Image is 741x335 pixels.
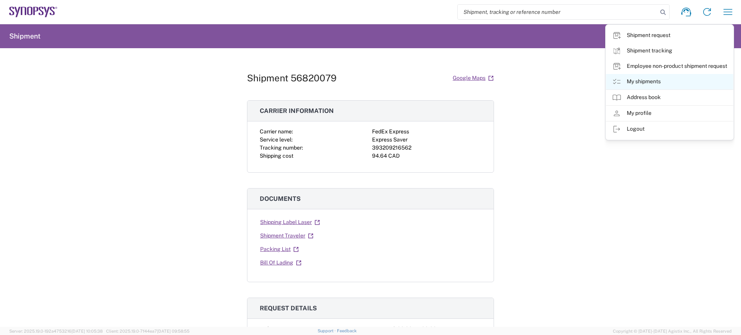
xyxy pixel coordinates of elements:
a: Shipment tracking [606,43,733,59]
a: My shipments [606,74,733,89]
a: Address book [606,90,733,105]
span: Pickup time: [260,326,290,332]
a: Google Maps [452,71,494,85]
a: Support [318,328,337,333]
div: 393209216562 [372,144,481,152]
a: Shipping Label Laser [260,215,320,229]
span: Tracking number: [260,145,303,151]
a: Logout [606,121,733,137]
a: My profile [606,106,733,121]
span: Documents [260,195,301,202]
span: [DATE] 09:58:55 [157,329,189,333]
span: Service level: [260,136,293,143]
a: Shipment Traveler [260,229,314,242]
a: Shipment request [606,28,733,43]
a: Feedback [337,328,357,333]
a: Employee non-product shipment request [606,59,733,74]
div: 94.64 CAD [372,152,481,160]
span: Request details [260,305,317,312]
span: Server: 2025.19.0-192a4753216 [9,329,103,333]
div: Express Saver [372,136,481,144]
span: Shipping cost [260,153,293,159]
a: Bill Of Lading [260,256,302,269]
h1: Shipment 56820079 [247,72,337,84]
span: Carrier information [260,107,334,114]
h2: Shipment [9,32,41,41]
span: Client: 2025.19.0-7f44ea7 [106,329,189,333]
span: [DATE] 10:05:38 [71,329,103,333]
div: [DATE] 13:00:00 - 17:00:00 [372,325,481,333]
input: Shipment, tracking or reference number [458,5,658,19]
div: FedEx Express [372,128,481,136]
a: Packing List [260,242,299,256]
span: Carrier name: [260,128,293,135]
span: Copyright © [DATE]-[DATE] Agistix Inc., All Rights Reserved [613,328,732,335]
